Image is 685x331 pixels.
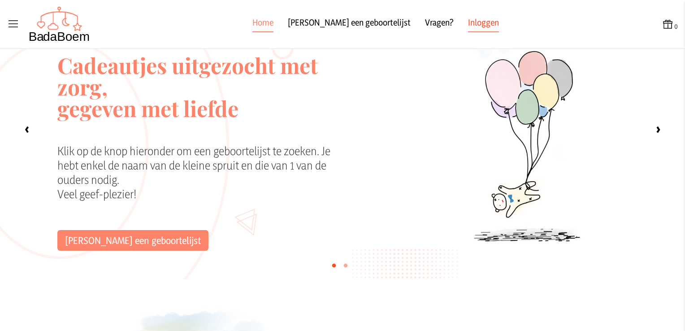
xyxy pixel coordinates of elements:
[331,256,337,274] label: •
[18,120,36,138] label: ‹
[425,16,454,32] a: Vragen?
[57,29,344,144] h2: Cadeautjes uitgezocht met zorg, gegeven met liefde
[342,256,349,274] label: •
[29,6,90,42] img: Badaboem
[288,16,411,32] a: [PERSON_NAME] een geboortelijst
[662,18,678,31] button: 0
[57,230,208,251] a: [PERSON_NAME] een geboortelijst
[468,16,499,32] a: Inloggen
[649,120,667,138] label: ›
[57,144,344,230] div: Klik op de knop hieronder om een geboortelijst te zoeken. Je hebt enkel de naam van de kleine spr...
[252,16,273,32] a: Home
